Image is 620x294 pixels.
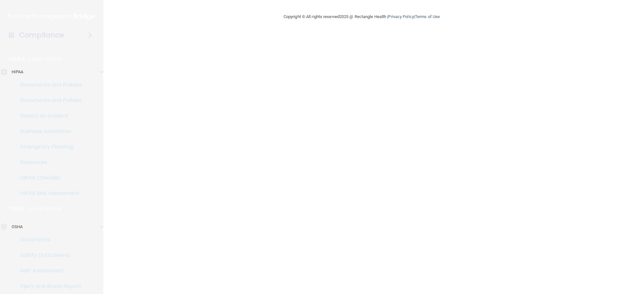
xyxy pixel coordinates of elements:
p: Resources [4,159,92,166]
p: OSHA [12,223,23,231]
p: Learn More! [28,55,63,63]
p: HIPAA [12,68,24,76]
p: HIPAA Checklist [4,175,92,181]
div: Copyright © All rights reserved 2025 @ Rectangle Health | | [244,6,480,27]
p: Documents and Policies [4,82,92,88]
a: Privacy Policy [388,14,414,19]
h4: Compliance [19,31,64,40]
p: HIPAA Risk Assessment [4,190,92,197]
p: Documents and Policies [4,97,92,104]
p: Safety Data Sheets [4,252,92,259]
p: Report an Incident [4,113,92,119]
img: PMB logo [8,10,96,23]
p: Business Associates [4,128,92,135]
p: OSHA [9,205,25,213]
p: HIPAA [9,55,25,63]
p: Emergency Planning [4,144,92,150]
p: Learn More! [28,205,62,213]
a: Terms of Use [415,14,440,19]
p: Injury and Illness Report [4,283,92,289]
p: Documents [4,237,92,243]
p: Self-Assessment [4,268,92,274]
